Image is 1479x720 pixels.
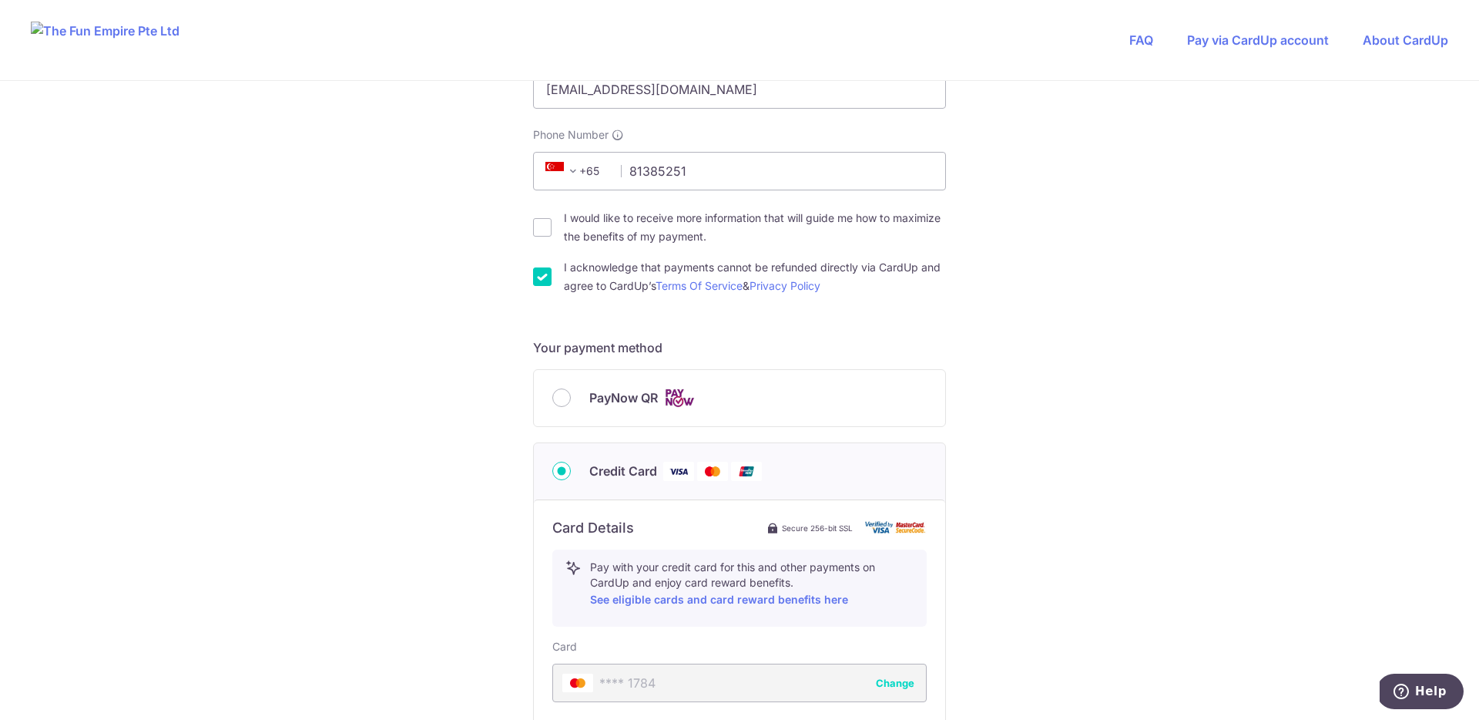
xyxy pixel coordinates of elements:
[564,209,946,246] label: I would like to receive more information that will guide me how to maximize the benefits of my pa...
[533,338,946,357] h5: Your payment method
[564,258,946,295] label: I acknowledge that payments cannot be refunded directly via CardUp and agree to CardUp’s &
[750,279,820,292] a: Privacy Policy
[731,462,762,481] img: Union Pay
[590,560,914,609] p: Pay with your credit card for this and other payments on CardUp and enjoy card reward benefits.
[1187,32,1329,48] a: Pay via CardUp account
[589,462,657,480] span: Credit Card
[1380,674,1464,712] iframe: Opens a widget where you can find more information
[545,162,582,180] span: +65
[589,389,658,407] span: PayNow QR
[1363,32,1448,48] a: About CardUp
[876,675,914,691] button: Change
[865,521,927,534] img: card secure
[664,389,695,408] img: Cards logo
[552,639,577,654] label: Card
[541,162,610,180] span: +65
[590,593,848,606] a: See eligible cards and card reward benefits here
[1129,32,1153,48] a: FAQ
[552,462,927,481] div: Credit Card Visa Mastercard Union Pay
[552,519,634,537] h6: Card Details
[656,279,743,292] a: Terms Of Service
[533,70,946,109] input: Email address
[782,522,853,534] span: Secure 256-bit SSL
[533,127,609,143] span: Phone Number
[663,462,694,481] img: Visa
[697,462,728,481] img: Mastercard
[552,389,927,408] div: PayNow QR Cards logo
